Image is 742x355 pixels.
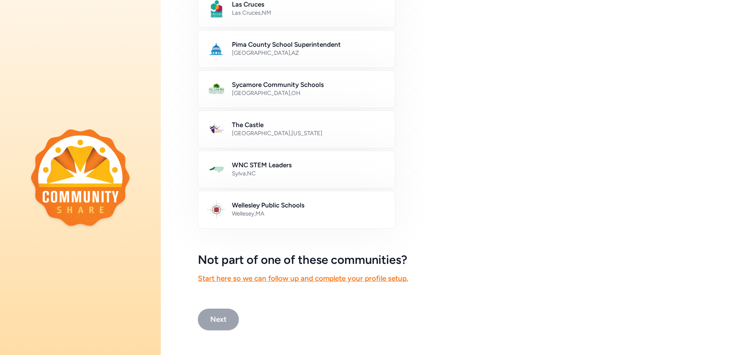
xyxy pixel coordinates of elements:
[232,160,386,170] h2: WNC STEM Leaders
[232,129,386,137] div: [GEOGRAPHIC_DATA] , [US_STATE]
[232,210,386,217] div: Wellesey , MA
[232,9,386,17] div: Las Cruces , NM
[207,80,226,99] img: Logo
[207,40,226,58] img: Logo
[198,253,705,267] h5: Not part of one of these communities?
[198,309,239,330] button: Next
[198,274,408,283] a: Start here so we can follow up and complete your profile setup.
[207,160,226,179] img: Logo
[232,200,386,210] h2: Wellesley Public Schools
[232,170,386,177] div: Sylva , NC
[232,89,386,97] div: [GEOGRAPHIC_DATA] , OH
[232,80,386,89] h2: Sycamore Community Schools
[232,49,386,57] div: [GEOGRAPHIC_DATA] , AZ
[31,129,130,226] img: logo
[232,120,386,129] h2: The Castle
[207,120,226,139] img: Logo
[207,200,226,219] img: Logo
[232,40,386,49] h2: Pima County School Superintendent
